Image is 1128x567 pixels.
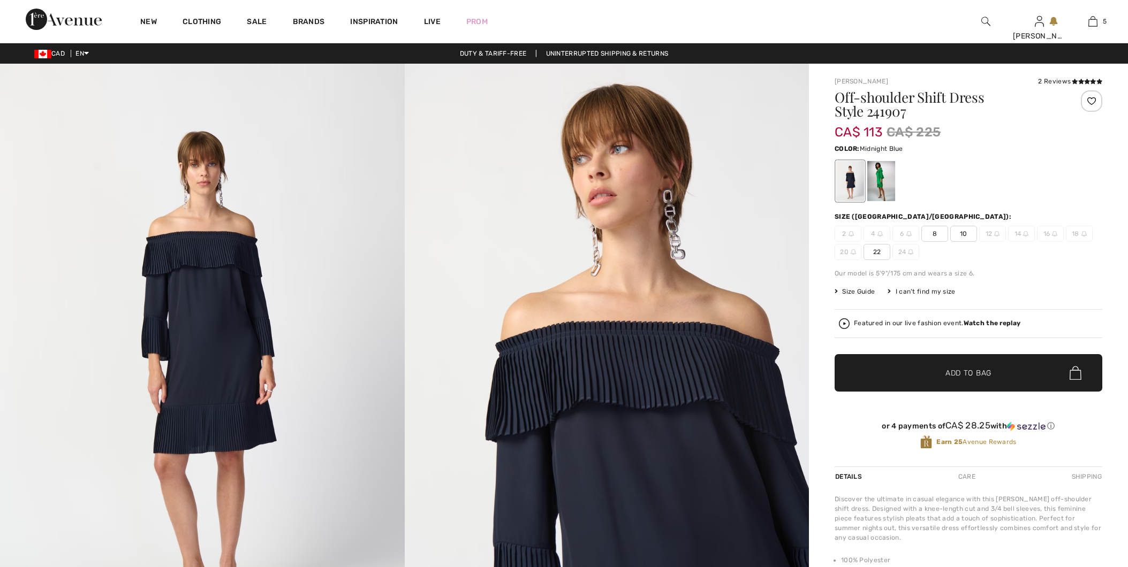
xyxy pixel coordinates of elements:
[867,161,895,201] div: Island green
[860,145,903,152] span: Midnight Blue
[1088,15,1097,28] img: My Bag
[1103,17,1107,26] span: 5
[1081,231,1087,236] img: ring-m.svg
[908,249,913,255] img: ring-m.svg
[887,122,941,142] span: CA$ 225
[835,420,1102,431] div: or 4 payments of with
[835,269,1102,278] div: Our model is 5'9"/175 cm and wears a size 6.
[888,287,955,296] div: I can't find my size
[892,244,919,260] span: 24
[841,555,1102,565] li: 100% Polyester
[945,420,990,431] span: CA$ 28.25
[1038,76,1102,86] div: 2 Reviews
[835,114,882,140] span: CA$ 113
[835,145,860,152] span: Color:
[835,287,875,296] span: Size Guide
[877,231,883,236] img: ring-m.svg
[835,244,861,260] span: 20
[247,17,267,28] a: Sale
[1013,30,1065,42] div: [PERSON_NAME]
[350,17,398,28] span: Inspiration
[1035,16,1044,26] a: Sign In
[835,420,1102,435] div: or 4 payments ofCA$ 28.25withSezzle Click to learn more about Sezzle
[964,319,1021,327] strong: Watch the replay
[936,437,1016,447] span: Avenue Rewards
[836,161,864,201] div: Midnight Blue
[920,435,932,449] img: Avenue Rewards
[949,467,985,486] div: Care
[1052,231,1057,236] img: ring-m.svg
[835,354,1102,392] button: Add to Bag
[293,17,325,28] a: Brands
[849,231,854,236] img: ring-m.svg
[851,249,856,255] img: ring-m.svg
[945,367,991,379] span: Add to Bag
[864,226,890,242] span: 4
[34,50,69,57] span: CAD
[994,231,1000,236] img: ring-m.svg
[1070,366,1081,380] img: Bag.svg
[892,226,919,242] span: 6
[183,17,221,28] a: Clothing
[950,226,977,242] span: 10
[1066,226,1093,242] span: 18
[466,16,488,27] a: Prom
[1035,15,1044,28] img: My Info
[864,244,890,260] span: 22
[424,16,441,27] a: Live
[26,9,102,30] img: 1ère Avenue
[75,50,89,57] span: EN
[34,50,51,58] img: Canadian Dollar
[839,318,850,329] img: Watch the replay
[1008,226,1035,242] span: 14
[140,17,157,28] a: New
[835,226,861,242] span: 2
[1023,231,1028,236] img: ring-m.svg
[835,78,888,85] a: [PERSON_NAME]
[981,15,990,28] img: search the website
[1066,15,1119,28] a: 5
[1069,467,1102,486] div: Shipping
[1037,226,1064,242] span: 16
[936,438,963,446] strong: Earn 25
[906,231,912,236] img: ring-m.svg
[921,226,948,242] span: 8
[1007,422,1046,431] img: Sezzle
[835,90,1058,118] h1: Off-shoulder Shift Dress Style 241907
[979,226,1006,242] span: 12
[835,212,1013,221] div: Size ([GEOGRAPHIC_DATA]/[GEOGRAPHIC_DATA]):
[854,320,1020,327] div: Featured in our live fashion event.
[835,494,1102,542] div: Discover the ultimate in casual elegance with this [PERSON_NAME] off-shoulder shift dress. Design...
[835,467,865,486] div: Details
